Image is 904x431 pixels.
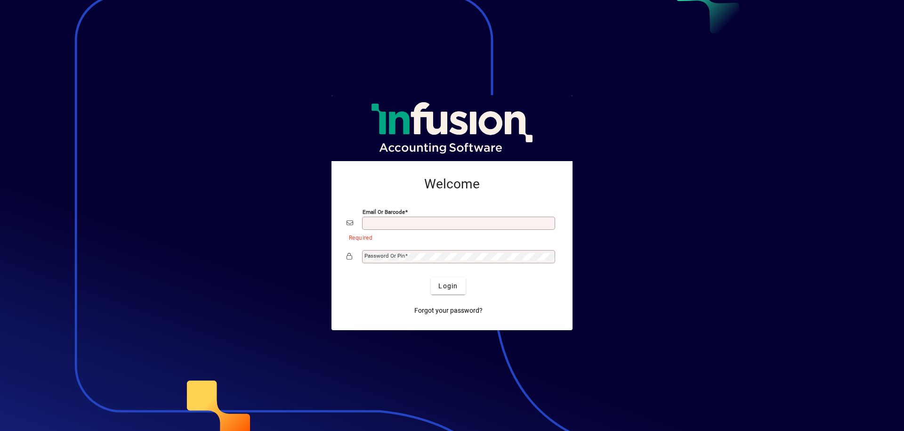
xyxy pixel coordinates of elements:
[363,209,405,215] mat-label: Email or Barcode
[414,306,483,316] span: Forgot your password?
[431,277,465,294] button: Login
[411,302,486,319] a: Forgot your password?
[349,232,550,242] mat-error: Required
[438,281,458,291] span: Login
[364,252,405,259] mat-label: Password or Pin
[347,176,557,192] h2: Welcome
